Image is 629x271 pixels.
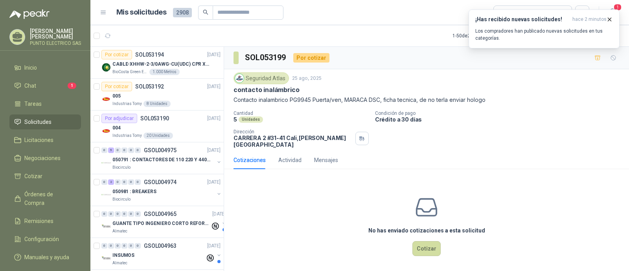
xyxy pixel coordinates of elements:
[412,241,441,256] button: Cotizar
[375,116,626,123] p: Crédito a 30 días
[115,243,121,249] div: 0
[112,133,142,139] p: Industrias Tomy
[613,4,622,11] span: 1
[572,16,607,23] span: hace 2 minutos
[234,96,620,104] p: Contacto inalambrico PG9945 Puerta/ven, MARACA DSC, ficha tecnica, de no terla enviar hologo
[101,179,107,185] div: 0
[101,190,111,199] img: Company Logo
[112,260,127,266] p: Almatec
[143,101,171,107] div: 8 Unidades
[101,94,111,104] img: Company Logo
[115,211,121,217] div: 0
[68,83,76,89] span: 1
[143,133,173,139] div: 20 Unidades
[128,211,134,217] div: 0
[234,86,299,94] p: contacto inalámbrico
[9,78,81,93] a: Chat1
[9,151,81,166] a: Negociaciones
[112,61,210,68] p: CABLE-XHHW-2-3/0AWG-CU(UDC) CPR XLPE FR
[128,147,134,153] div: 0
[144,179,177,185] p: GSOL004974
[475,28,613,42] p: Los compradores han publicado nuevas solicitudes en tus categorías.
[314,156,338,164] div: Mensajes
[24,235,59,243] span: Configuración
[9,187,81,210] a: Órdenes de Compra
[375,111,626,116] p: Condición de pago
[101,177,222,203] a: 0 2 0 0 0 0 GSOL004974[DATE] Company Logo050981 : BREAKERSBiocirculo
[101,243,107,249] div: 0
[135,147,141,153] div: 0
[207,147,221,154] p: [DATE]
[9,133,81,147] a: Licitaciones
[121,147,127,153] div: 0
[90,111,224,142] a: Por adjudicarSOL053190[DATE] Company Logo004Industrias Tomy20 Unidades
[101,241,222,266] a: 0 0 0 0 0 0 GSOL004963[DATE] Company LogoINSUMOSAlmatec
[9,169,81,184] a: Cotizar
[24,217,53,225] span: Remisiones
[101,126,111,136] img: Company Logo
[90,47,224,79] a: Por cotizarSOL053194[DATE] Company LogoCABLE-XHHW-2-3/0AWG-CU(UDC) CPR XLPE FRBioCosta Green Ener...
[212,210,226,218] p: [DATE]
[112,69,148,75] p: BioCosta Green Energy S.A.S
[101,63,111,72] img: Company Logo
[203,9,208,15] span: search
[368,226,485,235] h3: No has enviado cotizaciones a esta solicitud
[101,158,111,168] img: Company Logo
[121,243,127,249] div: 0
[173,8,192,17] span: 2908
[30,28,81,39] p: [PERSON_NAME] [PERSON_NAME]
[234,129,352,135] p: Dirección
[101,211,107,217] div: 0
[115,179,121,185] div: 0
[149,69,180,75] div: 1.000 Metros
[101,147,107,153] div: 0
[116,7,167,18] h1: Mis solicitudes
[112,164,131,171] p: Biocirculo
[135,52,164,57] p: SOL053194
[234,111,369,116] p: Cantidad
[30,41,81,46] p: PUNTO ELECTRICO SAS
[234,116,237,123] p: 5
[121,211,127,217] div: 0
[24,136,53,144] span: Licitaciones
[101,82,132,91] div: Por cotizar
[112,196,131,203] p: Biocirculo
[135,84,164,89] p: SOL053192
[115,147,121,153] div: 0
[144,147,177,153] p: GSOL004975
[235,74,244,83] img: Company Logo
[112,101,142,107] p: Industrias Tomy
[112,92,121,100] p: 005
[207,115,221,122] p: [DATE]
[207,83,221,90] p: [DATE]
[9,9,50,19] img: Logo peakr
[90,79,224,111] a: Por cotizarSOL053192[DATE] Company Logo005Industrias Tomy8 Unidades
[278,156,302,164] div: Actividad
[135,211,141,217] div: 0
[498,8,515,17] div: Todas
[112,188,156,195] p: 050981 : BREAKERS
[9,250,81,265] a: Manuales y ayuda
[101,146,222,171] a: 0 5 0 0 0 0 GSOL004975[DATE] Company Logo050791 : CONTACTORES DE 110 220 Y 440 VBiocirculo
[112,156,210,164] p: 050791 : CONTACTORES DE 110 220 Y 440 V
[108,211,114,217] div: 0
[24,253,69,262] span: Manuales y ayuda
[112,252,134,259] p: INSUMOS
[108,147,114,153] div: 5
[207,242,221,250] p: [DATE]
[101,209,227,234] a: 0 0 0 0 0 0 GSOL004965[DATE] Company LogoGUANTE TIPO INGENIERO CORTO REFORZADOAlmatec
[234,72,289,84] div: Seguridad Atlas
[605,6,620,20] button: 1
[24,172,42,181] span: Cotizar
[469,9,620,48] button: ¡Has recibido nuevas solicitudes!hace 2 minutos Los compradores han publicado nuevas solicitudes ...
[144,243,177,249] p: GSOL004963
[135,243,141,249] div: 0
[239,116,263,123] div: Unidades
[101,114,137,123] div: Por adjudicar
[9,214,81,229] a: Remisiones
[112,228,127,234] p: Almatec
[245,52,287,64] h3: SOL053199
[101,222,111,231] img: Company Logo
[293,53,329,63] div: Por cotizar
[234,156,266,164] div: Cotizaciones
